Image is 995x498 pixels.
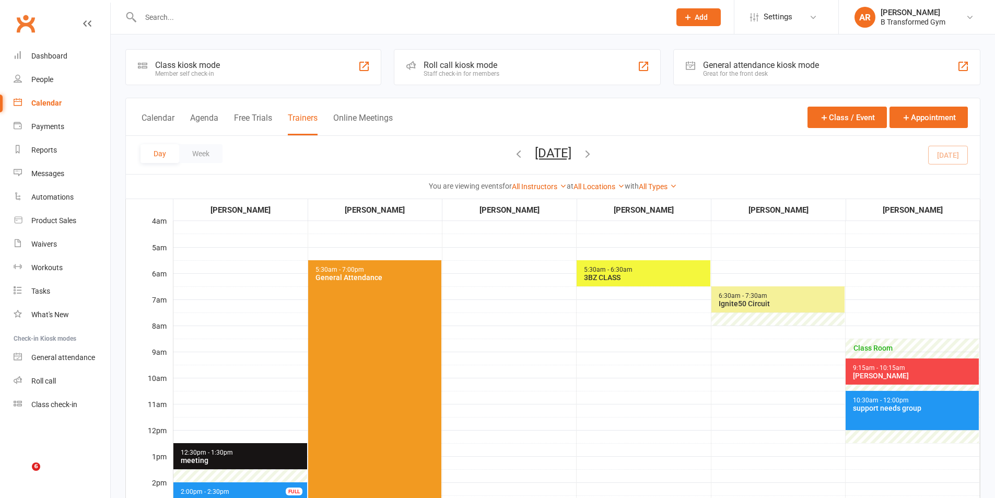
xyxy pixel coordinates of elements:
a: People [14,68,110,91]
div: General attendance [31,353,95,362]
div: Class check-in [31,400,77,409]
button: Trainers [288,113,318,135]
div: AR [854,7,875,28]
button: Free Trials [234,113,272,135]
span: Settings [764,5,792,29]
button: Week [179,144,223,163]
a: Clubworx [13,10,39,37]
button: Appointment [889,107,968,128]
div: 3BZ CLASS [583,273,708,282]
div: 4am [126,215,173,241]
div: Tasks [31,287,50,295]
a: Roll call [14,369,110,393]
div: General Attendance [315,273,439,282]
div: support needs group [852,404,977,412]
div: [PERSON_NAME] [309,204,442,216]
div: 1pm [126,451,173,477]
strong: with [625,182,639,190]
div: 8am [126,320,173,346]
div: 12pm [126,425,173,451]
a: Automations [14,186,110,209]
span: 9:15am - 10:15am [852,364,906,372]
div: Great for the front desk [703,70,819,77]
div: Staff check-in for members [424,70,499,77]
div: Product Sales [31,216,76,225]
div: [PERSON_NAME] [852,372,977,380]
a: Reports [14,138,110,162]
a: General attendance kiosk mode [14,346,110,369]
div: Automations [31,193,74,201]
a: What's New [14,303,110,327]
div: [PERSON_NAME] [712,204,845,216]
div: Ignite50 Circuit [718,299,842,308]
span: 12:30pm - 1:30pm [180,449,233,456]
div: Waivers [31,240,57,248]
a: Payments [14,115,110,138]
a: Messages [14,162,110,186]
div: [PERSON_NAME] [847,204,980,216]
a: Tasks [14,280,110,303]
a: All Types [639,182,677,191]
div: Reports [31,146,57,154]
div: 10am [126,373,173,399]
a: Calendar [14,91,110,115]
div: meeting [180,456,305,465]
div: 5am [126,242,173,268]
span: 5:30am - 7:00pm [315,266,365,273]
a: Product Sales [14,209,110,233]
button: Agenda [190,113,218,135]
span: 6:30am - 7:30am [718,292,768,299]
button: Calendar [142,113,174,135]
div: Payments [31,122,64,131]
div: Workouts [31,263,63,272]
span: 5:30am - 6:30am [583,266,633,273]
div: 6am [126,268,173,294]
button: [DATE] [535,146,571,160]
iframe: Intercom live chat [10,462,36,488]
div: FULL [286,488,302,495]
button: Add [676,8,721,26]
a: All Instructors [512,182,567,191]
a: Dashboard [14,44,110,68]
div: People [31,75,53,84]
span: 6 [32,462,40,471]
div: Roll call [31,377,56,385]
div: Member self check-in [155,70,220,77]
div: Emm Perkins's availability: 8:30am - 12:30pm [846,339,979,443]
div: What's New [31,310,69,319]
button: Day [141,144,179,163]
div: [PERSON_NAME] [881,8,945,17]
a: All Locations [573,182,625,191]
a: Class kiosk mode [14,393,110,416]
span: Class Room [852,344,977,352]
div: General attendance kiosk mode [703,60,819,70]
div: [PERSON_NAME] [443,204,576,216]
div: Messages [31,169,64,178]
input: Search... [137,10,663,25]
span: Add [695,13,708,21]
div: 11am [126,399,173,425]
div: Calendar [31,99,62,107]
div: Class kiosk mode [155,60,220,70]
button: Online Meetings [333,113,393,135]
div: [PERSON_NAME] [174,204,307,216]
strong: at [567,182,573,190]
a: Workouts [14,256,110,280]
button: Class / Event [807,107,887,128]
div: [PERSON_NAME] [578,204,711,216]
div: 7am [126,294,173,320]
span: 2:00pm - 2:30pm [180,488,230,495]
strong: You are viewing events [429,182,502,190]
a: Waivers [14,233,110,256]
div: Roll call kiosk mode [424,60,499,70]
strong: for [502,182,512,190]
div: B Transformed Gym [881,17,945,27]
div: 9am [126,346,173,373]
span: 10:30am - 12:00pm [852,397,909,404]
div: Dashboard [31,52,67,60]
